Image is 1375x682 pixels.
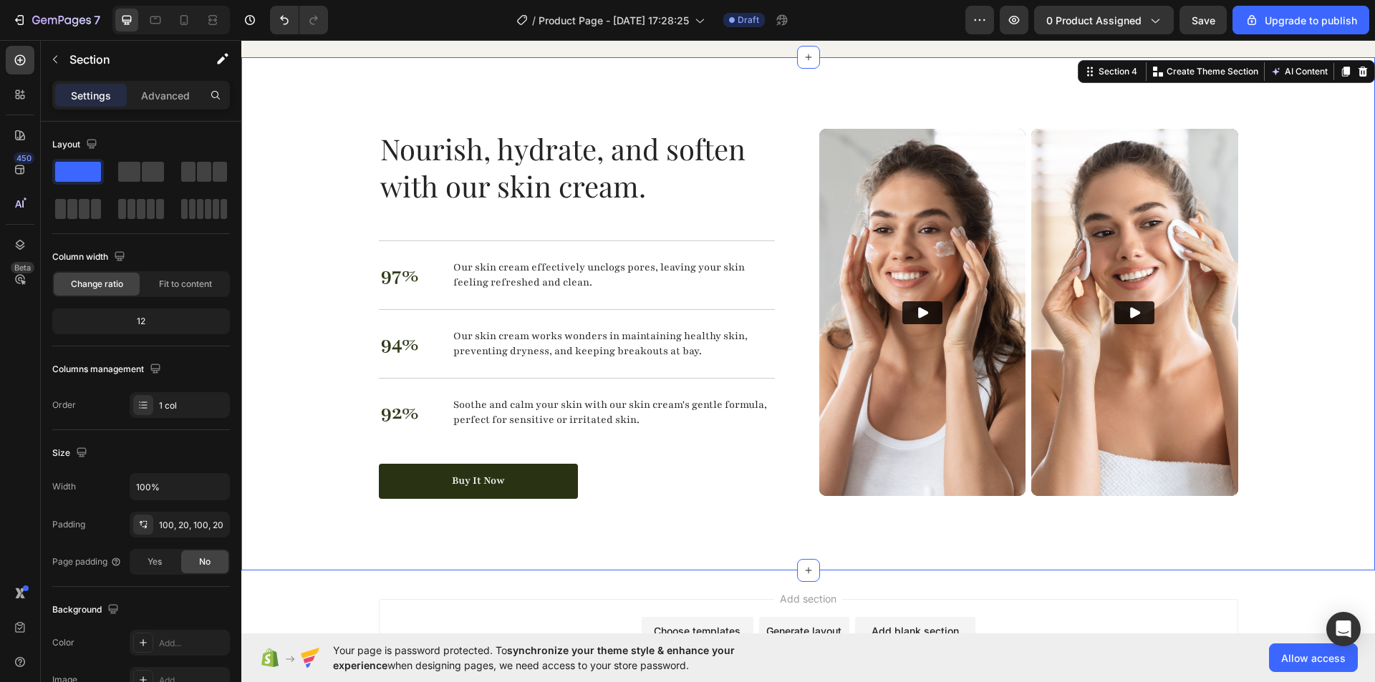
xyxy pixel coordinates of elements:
div: Padding [52,518,85,531]
div: Color [52,636,74,649]
div: Beta [11,262,34,273]
div: Upgrade to publish [1245,13,1357,28]
div: Column width [52,248,128,267]
div: 1 col [159,399,226,412]
input: Auto [130,474,229,500]
div: Open Intercom Messenger [1326,612,1361,646]
span: Draft [738,14,759,26]
span: Add section [533,551,601,566]
span: / [532,13,536,28]
div: Width [52,480,76,493]
span: 0 product assigned [1046,13,1142,28]
div: Section 4 [854,25,899,38]
div: Background [52,600,122,620]
p: Settings [71,88,111,103]
div: Choose templates [412,583,499,598]
span: Fit to content [159,278,212,291]
span: Your page is password protected. To when designing pages, we need access to your store password. [333,643,791,673]
span: Yes [148,555,162,568]
p: Create Theme Section [925,25,1017,38]
div: Add... [159,637,226,650]
button: Play [873,261,913,284]
div: Generate layout [525,583,600,598]
button: AI Content [1026,23,1089,40]
span: synchronize your theme style & enhance your experience [333,644,735,671]
div: Undo/Redo [270,6,328,34]
div: Layout [52,135,100,155]
button: Allow access [1269,643,1358,672]
button: Upgrade to publish [1232,6,1369,34]
span: Allow access [1281,651,1346,666]
button: Play [661,261,701,284]
iframe: Design area [241,40,1375,633]
button: 7 [6,6,107,34]
button: 0 product assigned [1034,6,1174,34]
span: Change ratio [71,278,123,291]
img: Alt image [578,89,785,456]
p: 7 [94,11,100,29]
span: Product Page - [DATE] 17:28:25 [539,13,689,28]
div: Page padding [52,555,122,568]
div: Size [52,444,90,463]
span: Save [1192,14,1215,26]
img: Alt image [790,89,997,456]
div: Columns management [52,360,164,379]
p: Section [69,51,187,68]
div: 450 [14,152,34,164]
p: Advanced [141,88,190,103]
div: 12 [55,311,227,331]
span: No [199,555,211,568]
div: Add blank section [630,583,718,598]
button: Save [1179,6,1227,34]
div: 100, 20, 100, 20 [159,519,226,532]
div: Order [52,399,76,411]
